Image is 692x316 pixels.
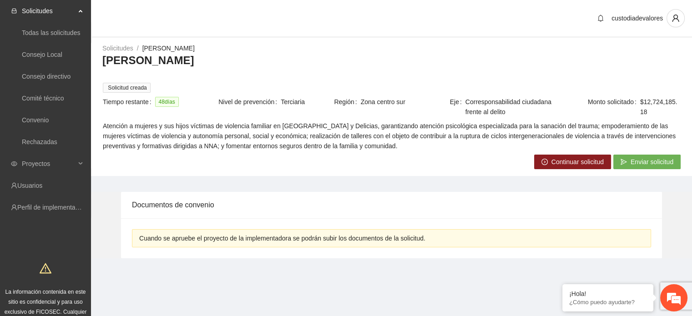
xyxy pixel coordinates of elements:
a: Solicitudes [102,45,133,52]
span: $12,724,185.18 [640,97,680,117]
span: Nivel de prevención [218,97,281,107]
div: Cuando se apruebe el proyecto de la implementadora se podrán subir los documentos de la solicitud. [139,233,644,243]
a: Consejo directivo [22,73,71,80]
span: 48 día s [155,97,179,107]
p: ¿Cómo puedo ayudarte? [569,299,647,306]
span: Proyectos [22,155,76,173]
div: ¡Hola! [569,290,647,297]
span: Enviar solicitud [631,157,673,167]
span: bell [594,15,607,22]
span: right-circle [541,159,548,166]
span: Terciaria [281,97,333,107]
span: Estamos en línea. [53,105,126,197]
span: Solicitud creada [103,83,151,93]
span: Solicitudes [22,2,76,20]
a: Todas las solicitudes [22,29,80,36]
span: / [137,45,139,52]
span: send [621,159,627,166]
a: [PERSON_NAME] [142,45,195,52]
a: Usuarios [17,182,42,189]
a: Consejo Local [22,51,62,58]
span: warning [40,262,51,274]
button: bell [593,11,608,25]
span: eye [11,161,17,167]
span: Eje [450,97,465,117]
h3: [PERSON_NAME] [102,53,681,68]
a: Comité técnico [22,95,64,102]
span: custodiadevalores [611,15,663,22]
div: Documentos de convenio [132,192,651,218]
div: Chatee con nosotros ahora [47,46,153,58]
span: Región [334,97,360,107]
span: Tiempo restante [103,97,155,107]
a: Convenio [22,116,49,124]
span: Continuar solicitud [551,157,604,167]
textarea: Escriba su mensaje y pulse “Intro” [5,216,173,247]
button: right-circleContinuar solicitud [534,155,611,169]
button: user [667,9,685,27]
span: user [667,14,684,22]
span: Zona centro sur [361,97,449,107]
button: sendEnviar solicitud [613,155,681,169]
span: Monto solicitado [588,97,640,117]
div: Minimizar ventana de chat en vivo [149,5,171,26]
a: Perfil de implementadora [17,204,88,211]
a: Rechazadas [22,138,57,145]
span: inbox [11,8,17,14]
span: Atención a mujeres y sus hijos víctimas de violencia familiar en [GEOGRAPHIC_DATA] y Delicias, ga... [103,121,680,151]
span: Corresponsabilidad ciudadana frente al delito [465,97,565,117]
